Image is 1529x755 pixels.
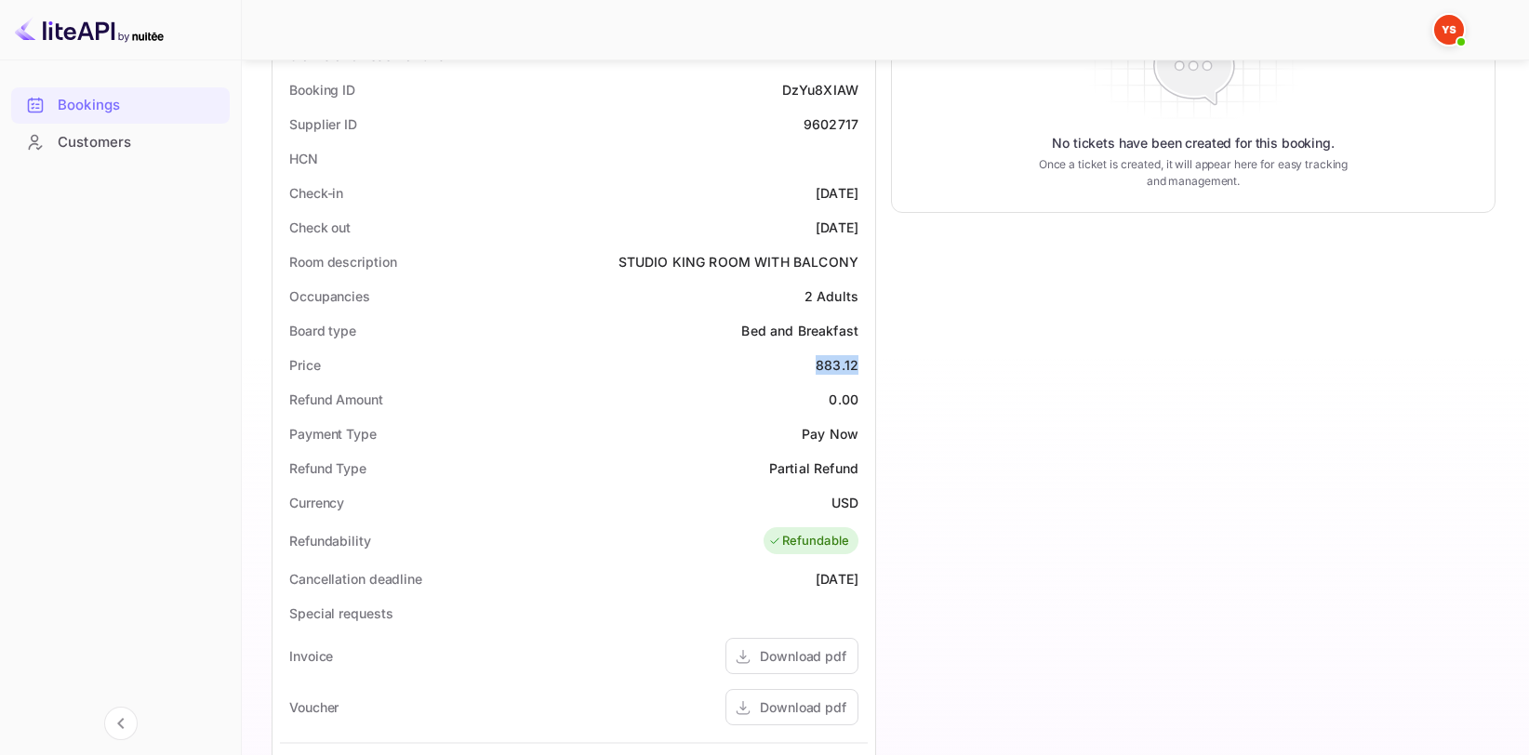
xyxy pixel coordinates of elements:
[1031,156,1355,190] p: Once a ticket is created, it will appear here for easy tracking and management.
[289,531,371,550] div: Refundability
[769,458,858,478] div: Partial Refund
[1052,134,1335,152] p: No tickets have been created for this booking.
[816,218,858,237] div: [DATE]
[58,132,220,153] div: Customers
[760,646,846,666] div: Download pdf
[289,286,370,306] div: Occupancies
[289,114,357,134] div: Supplier ID
[782,80,858,99] div: DzYu8XIAW
[289,355,321,375] div: Price
[289,149,318,168] div: HCN
[289,697,339,717] div: Voucher
[816,355,858,375] div: 883.12
[1434,15,1464,45] img: Yandex Support
[741,321,858,340] div: Bed and Breakfast
[768,532,850,550] div: Refundable
[289,218,351,237] div: Check out
[11,125,230,161] div: Customers
[289,424,377,444] div: Payment Type
[289,493,344,512] div: Currency
[804,286,858,306] div: 2 Adults
[104,707,138,740] button: Collapse navigation
[289,569,422,589] div: Cancellation deadline
[11,87,230,122] a: Bookings
[289,321,356,340] div: Board type
[618,252,858,272] div: STUDIO KING ROOM WITH BALCONY
[804,114,858,134] div: 9602717
[289,646,333,666] div: Invoice
[829,390,858,409] div: 0.00
[289,458,366,478] div: Refund Type
[289,390,383,409] div: Refund Amount
[11,87,230,124] div: Bookings
[802,424,858,444] div: Pay Now
[816,569,858,589] div: [DATE]
[289,252,396,272] div: Room description
[831,493,858,512] div: USD
[289,183,343,203] div: Check-in
[58,95,220,116] div: Bookings
[15,15,164,45] img: LiteAPI logo
[289,603,392,623] div: Special requests
[816,183,858,203] div: [DATE]
[289,80,355,99] div: Booking ID
[760,697,846,717] div: Download pdf
[11,125,230,159] a: Customers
